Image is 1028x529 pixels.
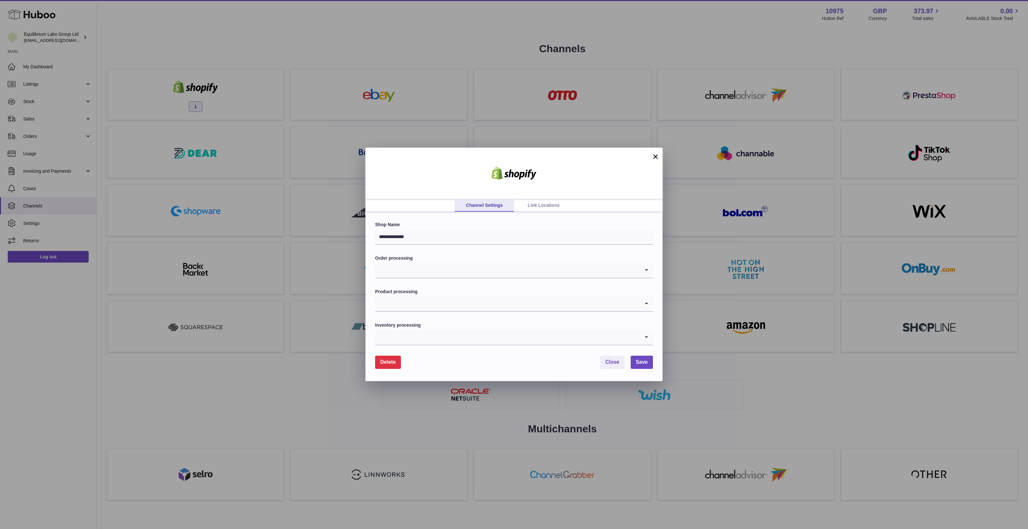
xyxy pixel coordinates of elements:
[652,153,659,160] button: ×
[375,255,653,261] label: Order processing
[600,356,625,369] button: Close
[375,330,653,345] div: Search for option
[631,356,653,369] button: Save
[375,356,401,369] button: Delete
[375,296,640,311] input: Search for option
[636,359,648,365] span: Save
[375,263,640,278] input: Search for option
[605,359,619,365] span: Close
[375,289,653,295] label: Product processing
[514,199,573,212] a: Link Locations
[380,359,396,365] span: Delete
[487,167,541,180] img: shopify
[375,222,653,228] label: Shop Name
[375,330,640,345] input: Search for option
[455,199,514,212] a: Channel Settings
[375,296,653,312] div: Search for option
[375,322,653,328] label: Inventory processing
[375,263,653,278] div: Search for option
